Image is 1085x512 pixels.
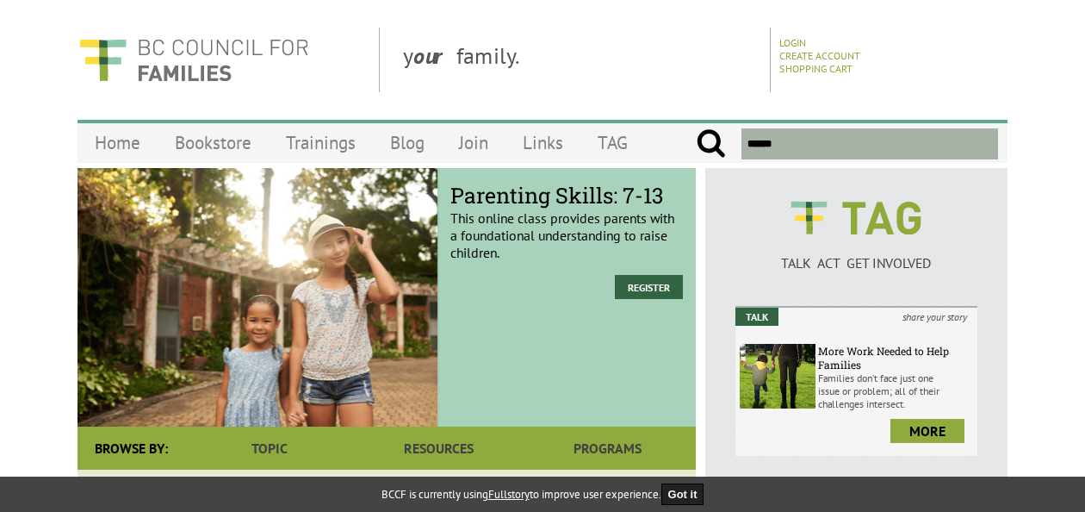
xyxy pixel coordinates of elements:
a: Bookstore [158,122,269,163]
img: BCCF's TAG Logo [778,185,933,251]
i: share your story [892,308,977,326]
a: Login [779,36,806,49]
p: TALK ACT GET INVOLVED [735,254,977,272]
a: Programs [524,427,692,470]
a: Resources [354,427,523,470]
strong: our [413,41,456,70]
a: Join [442,122,505,163]
img: BC Council for FAMILIES [77,28,310,92]
a: TALK ACT GET INVOLVED [735,237,977,272]
p: Families don’t face just one issue or problem; all of their challenges intersect. [818,372,973,410]
a: Blog [373,122,442,163]
a: Register [615,275,683,299]
p: This online class provides parents with a foundational understanding to raise children. [450,195,683,261]
a: Home [77,122,158,163]
a: TAG [580,122,645,163]
a: Topic [185,427,354,470]
div: y family. [389,28,771,92]
a: Trainings [269,122,373,163]
em: Talk [735,308,778,326]
h6: More Work Needed to Help Families [818,344,973,372]
a: Shopping Cart [779,62,852,75]
input: Submit [696,128,726,159]
a: Fullstory [488,487,530,502]
span: Parenting Skills: 7-13 [450,181,683,209]
div: Browse By: [77,427,185,470]
button: Got it [661,484,704,505]
a: Links [505,122,580,163]
a: Create Account [779,49,860,62]
a: more [890,419,964,443]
